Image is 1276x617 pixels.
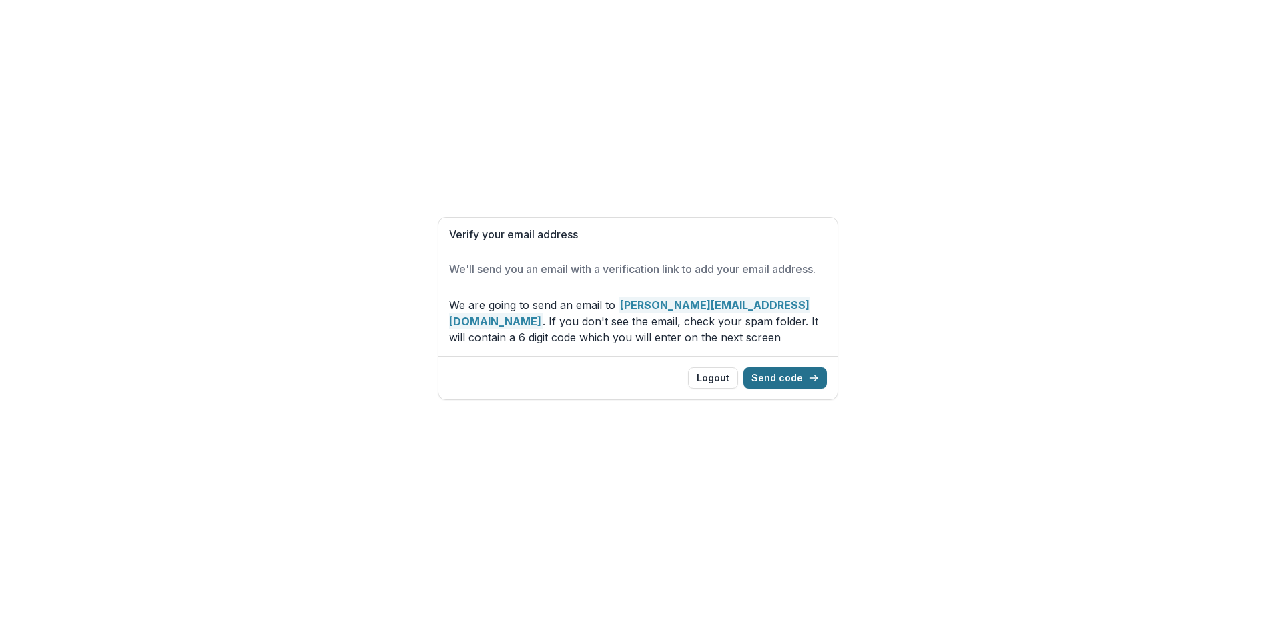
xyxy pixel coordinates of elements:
strong: [PERSON_NAME][EMAIL_ADDRESS][DOMAIN_NAME] [449,297,810,329]
button: Logout [688,367,738,389]
button: Send code [743,367,827,389]
h1: Verify your email address [449,228,827,241]
p: We are going to send an email to . If you don't see the email, check your spam folder. It will co... [449,297,827,345]
h2: We'll send you an email with a verification link to add your email address. [449,263,827,276]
